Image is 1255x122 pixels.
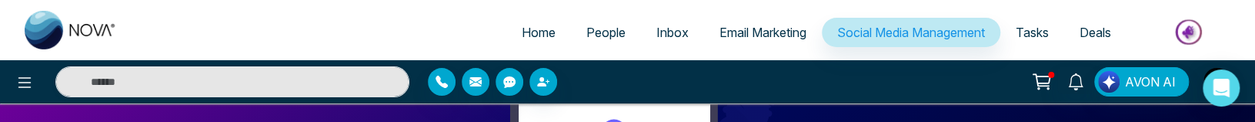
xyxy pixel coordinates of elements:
[1098,71,1120,93] img: Lead Flow
[571,18,641,47] a: People
[522,25,556,40] span: Home
[1080,25,1111,40] span: Deals
[641,18,704,47] a: Inbox
[1125,73,1176,91] span: AVON AI
[837,25,985,40] span: Social Media Management
[1094,67,1189,97] button: AVON AI
[586,25,626,40] span: People
[1203,68,1230,94] img: User Avatar
[506,18,571,47] a: Home
[25,11,117,49] img: Nova CRM Logo
[1000,18,1064,47] a: Tasks
[656,25,689,40] span: Inbox
[822,18,1000,47] a: Social Media Management
[1203,69,1240,107] div: Open Intercom Messenger
[1134,15,1246,49] img: Market-place.gif
[1016,25,1049,40] span: Tasks
[1064,18,1126,47] a: Deals
[719,25,806,40] span: Email Marketing
[704,18,822,47] a: Email Marketing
